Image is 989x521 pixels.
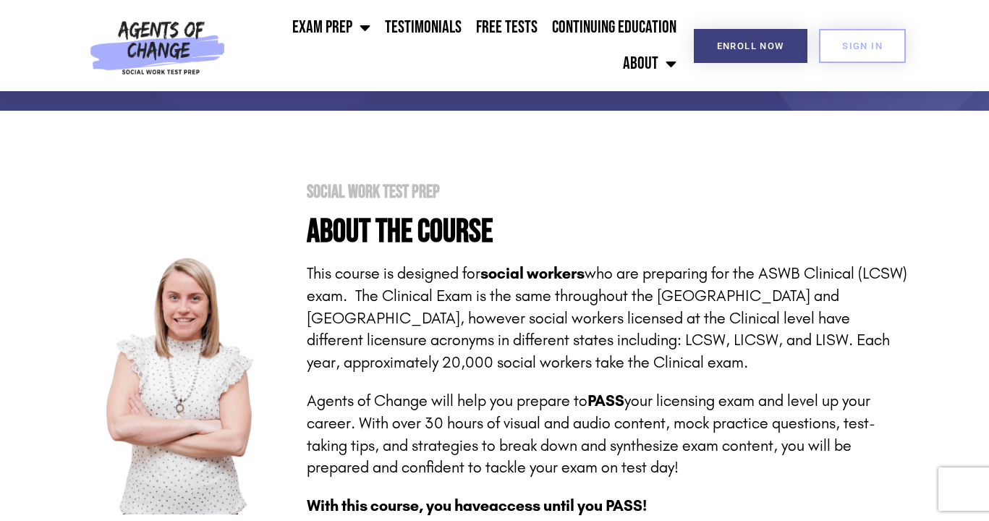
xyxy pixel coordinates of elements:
a: SIGN IN [819,29,906,63]
a: Enroll Now [694,29,807,63]
h2: Social Work Test Prep [307,183,907,201]
p: Agents of Change will help you prepare to your licensing exam and level up your career. With over... [307,390,907,479]
a: Free Tests [469,9,545,46]
span: With this course, you have [307,496,489,515]
h4: About the Course [307,216,907,248]
a: About [616,46,684,82]
a: Testimonials [378,9,469,46]
span: access until you PASS! [489,496,647,515]
a: Continuing Education [545,9,684,46]
span: Enroll Now [717,41,784,51]
a: Exam Prep [285,9,378,46]
p: This course is designed for who are preparing for the ASWB Clinical (LCSW) exam. The Clinical Exa... [307,263,907,374]
nav: Menu [232,9,684,82]
span: SIGN IN [842,41,883,51]
strong: social workers [480,264,585,283]
strong: PASS [587,391,624,410]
